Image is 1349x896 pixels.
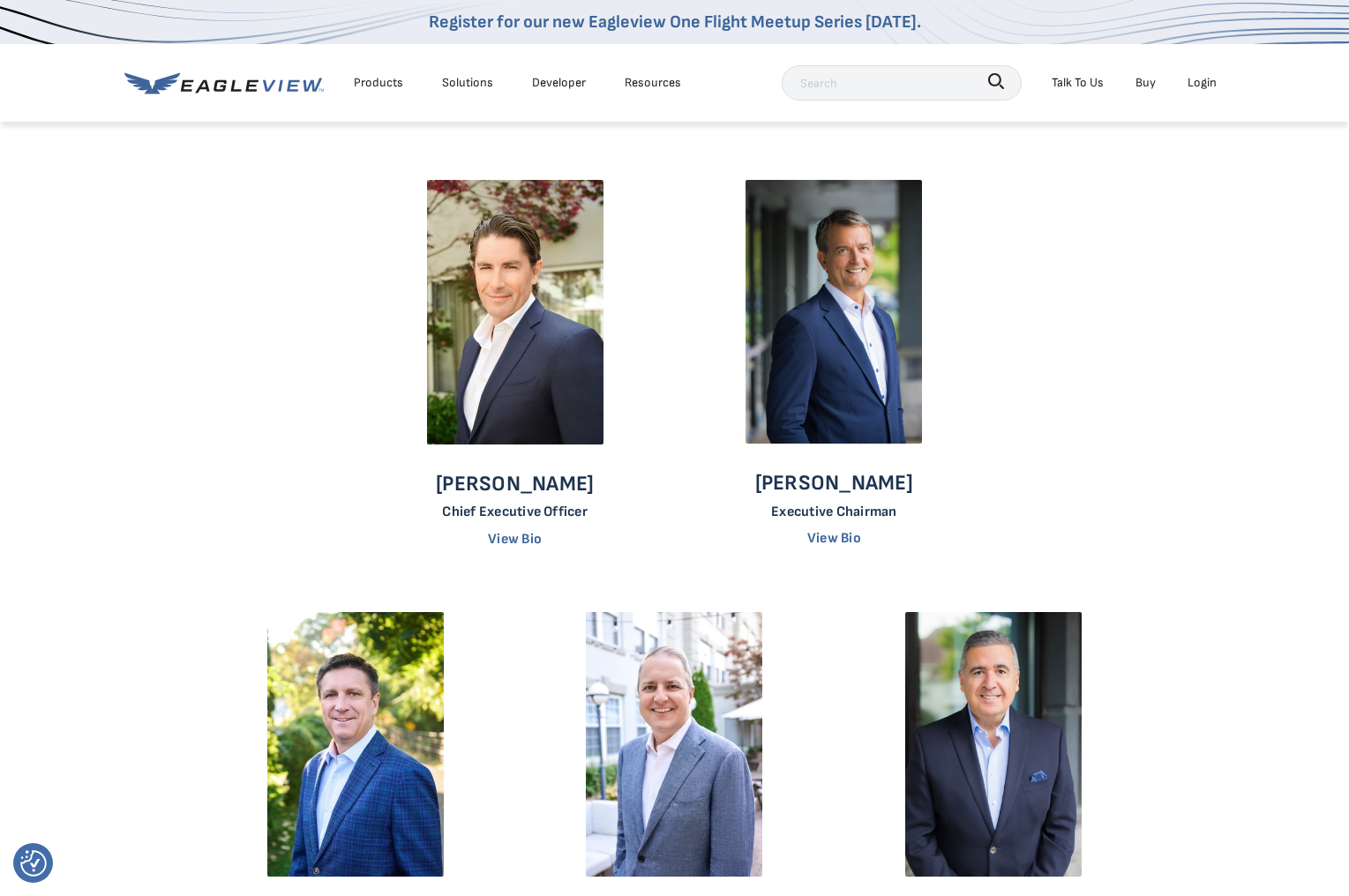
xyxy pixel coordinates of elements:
[625,71,681,93] div: Resources
[1135,71,1156,93] a: Buy
[442,71,493,93] div: Solutions
[532,71,586,93] a: Developer
[354,71,403,93] div: Products
[427,180,603,444] img: Piers Dormeyer - Chief Executive Officer
[488,531,542,548] a: View Bio
[436,504,594,520] p: Chief Executive Officer
[1052,71,1104,93] div: Talk To Us
[905,612,1082,877] img: Nagib Nasr - Chief Operating Officer
[746,180,922,444] img: Chris Jurasek - Chief Executive Officer
[755,470,913,497] p: [PERSON_NAME]
[782,65,1022,101] input: Search
[429,11,921,33] a: Register for our new Eagleview One Flight Meetup Series [DATE].
[20,850,47,877] img: Revisit consent button
[267,612,444,877] img: Steve Dorton - Chief Financial Officer
[20,850,47,877] button: Consent Preferences
[436,471,594,497] p: [PERSON_NAME]
[586,612,762,877] img: Tripp Cox - Chief Technology Officer
[807,530,861,547] a: View Bio
[755,504,913,520] p: Executive Chairman
[1188,71,1217,93] div: Login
